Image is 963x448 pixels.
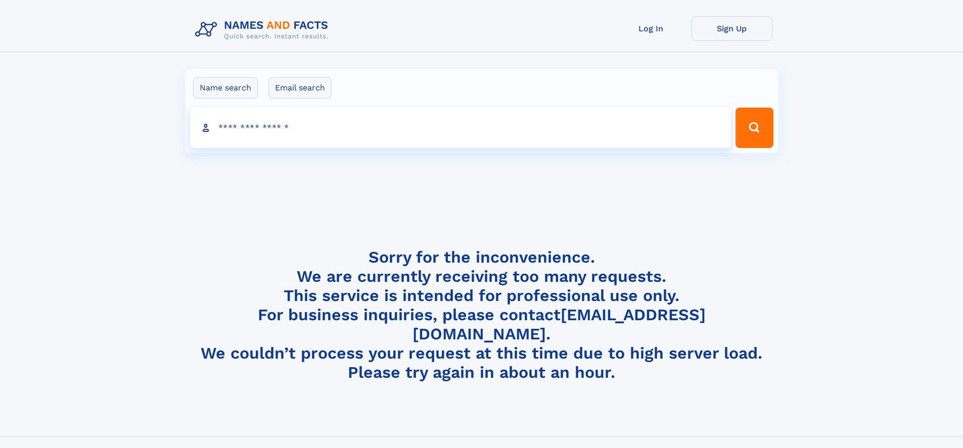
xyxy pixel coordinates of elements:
[611,16,692,41] a: Log In
[692,16,772,41] a: Sign Up
[190,108,731,148] input: search input
[191,16,337,43] img: Logo Names and Facts
[193,77,258,98] label: Name search
[412,305,706,343] a: [EMAIL_ADDRESS][DOMAIN_NAME]
[268,77,332,98] label: Email search
[191,247,772,382] h4: Sorry for the inconvenience. We are currently receiving too many requests. This service is intend...
[736,108,773,148] button: Search Button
